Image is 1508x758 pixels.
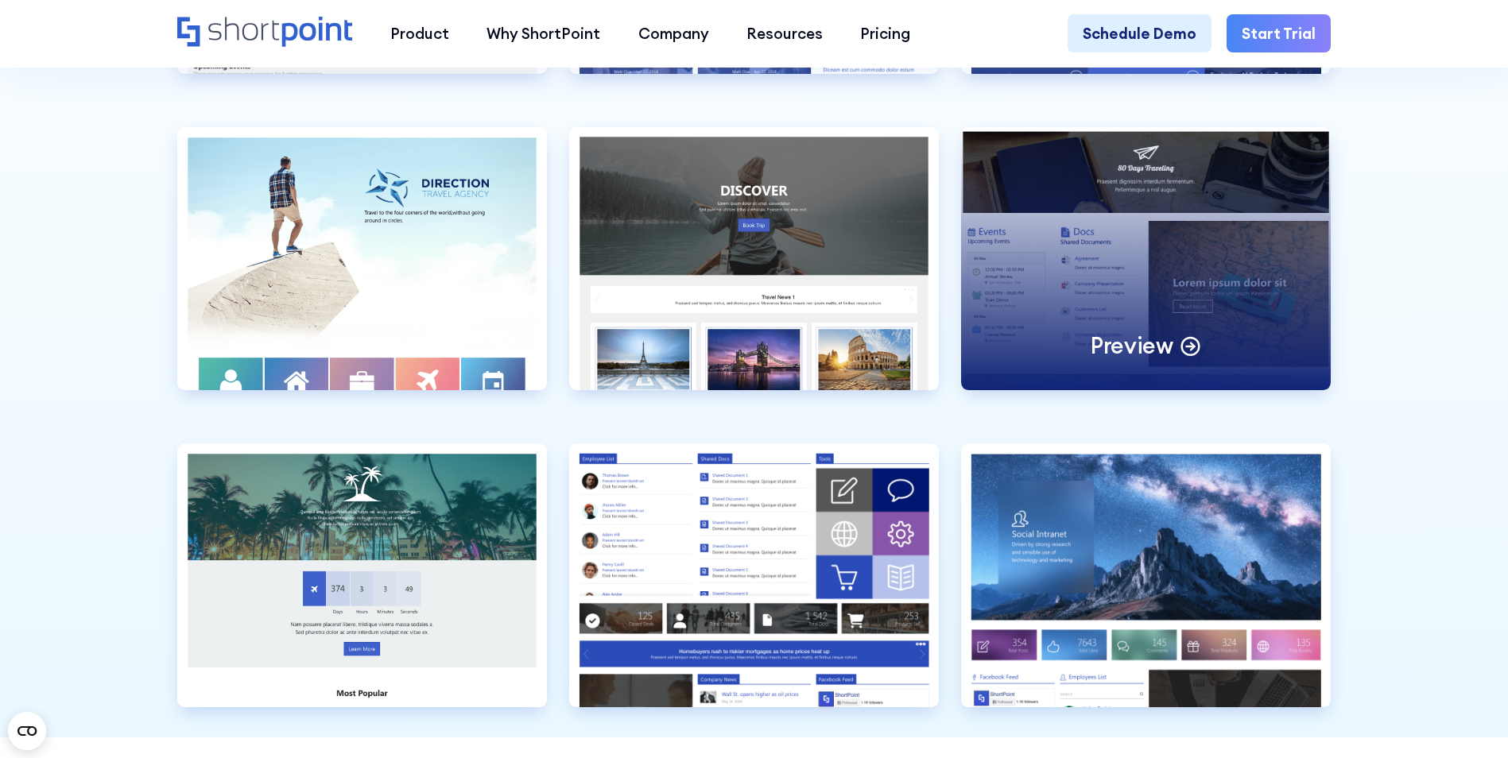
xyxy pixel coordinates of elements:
iframe: Chat Widget [1429,682,1508,758]
div: Resources [746,22,823,44]
div: Why ShortPoint [487,22,600,44]
a: News Portal 3 [177,127,547,421]
div: Company [638,22,709,44]
a: Start Trial [1227,14,1331,52]
a: Resources [727,14,841,52]
a: News Portal 5Preview [961,127,1331,421]
a: Home [177,17,353,49]
div: Product [390,22,449,44]
a: Pricing [842,14,929,52]
a: News Portal 4 [569,127,939,421]
p: Preview [1091,331,1173,361]
a: Product [371,14,467,52]
a: Schedule Demo [1068,14,1211,52]
button: Open CMP widget [8,712,46,750]
a: Why ShortPoint [468,14,619,52]
a: Social Layout 1 [569,443,939,737]
a: Company [619,14,727,52]
a: Social Layout 2 [961,443,1331,737]
a: NewsPortal 6 [177,443,547,737]
div: Pricing [860,22,910,44]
